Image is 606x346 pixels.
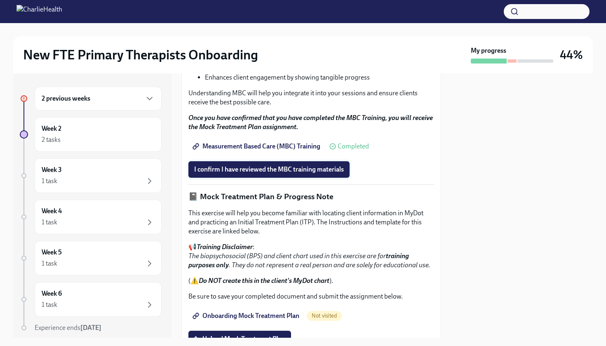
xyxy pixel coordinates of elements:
div: 1 task [42,259,57,268]
a: Onboarding Mock Treatment Plan [188,308,305,324]
div: 2 tasks [42,135,61,144]
li: Enhances client engagement by showing tangible progress [205,73,434,82]
span: I confirm I have reviewed the MBC training materials [194,165,344,174]
span: Measurement Based Care (MBC) Training [194,142,320,151]
strong: My progress [471,46,506,55]
a: Week 22 tasks [20,117,162,152]
h6: Week 5 [42,248,62,257]
div: 2 previous weeks [35,87,162,111]
em: The biopsychosocial (BPS) and client chart used in this exercise are for . They do not represent ... [188,252,430,269]
h6: Week 6 [42,289,62,298]
span: Experience ends [35,324,101,332]
h6: Week 3 [42,165,62,174]
h6: Week 2 [42,124,61,133]
strong: training purposes only [188,252,409,269]
p: 📓 Mock Treatment Plan & Progress Note [188,191,434,202]
span: Upload Mock Treatment Plan [194,335,285,343]
strong: [DATE] [80,324,101,332]
span: Not visited [307,313,342,319]
a: Week 41 task [20,200,162,234]
p: 📢 : [188,242,434,270]
span: Completed [338,143,369,150]
p: (⚠️ ). [188,276,434,285]
div: 1 task [42,177,57,186]
h3: 44% [560,47,583,62]
h6: 2 previous weeks [42,94,90,103]
strong: Training Disclaimer [197,243,253,251]
div: 1 task [42,300,57,309]
a: Week 51 task [20,241,162,275]
img: CharlieHealth [16,5,62,18]
p: This exercise will help you become familiar with locating client information in MyDot and practic... [188,209,434,236]
a: Week 31 task [20,158,162,193]
p: Be sure to save your completed document and submit the assignment below. [188,292,434,301]
span: Onboarding Mock Treatment Plan [194,312,299,320]
strong: Do NOT create this in the client's MyDot chart [199,277,329,285]
strong: Once you have confirmed that you have completed the MBC Training, you will receive the Mock Treat... [188,114,433,131]
a: Measurement Based Care (MBC) Training [188,138,326,155]
h2: New FTE Primary Therapists Onboarding [23,47,258,63]
a: Week 61 task [20,282,162,317]
div: 1 task [42,218,57,227]
button: I confirm I have reviewed the MBC training materials [188,161,350,178]
p: Understanding MBC will help you integrate it into your sessions and ensure clients receive the be... [188,89,434,107]
h6: Week 4 [42,207,62,216]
